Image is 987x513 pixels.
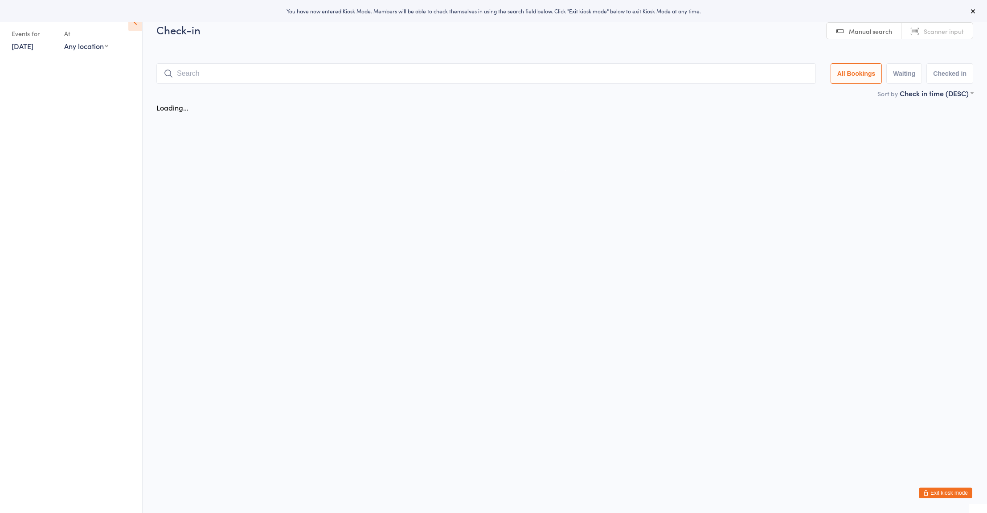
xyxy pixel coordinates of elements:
[64,41,108,51] div: Any location
[919,488,972,498] button: Exit kiosk mode
[849,27,892,36] span: Manual search
[64,26,108,41] div: At
[877,89,898,98] label: Sort by
[156,22,973,37] h2: Check-in
[12,26,55,41] div: Events for
[12,41,33,51] a: [DATE]
[886,63,922,84] button: Waiting
[156,63,816,84] input: Search
[156,103,188,112] div: Loading...
[900,88,973,98] div: Check in time (DESC)
[14,7,973,15] div: You have now entered Kiosk Mode. Members will be able to check themselves in using the search fie...
[926,63,973,84] button: Checked in
[831,63,882,84] button: All Bookings
[924,27,964,36] span: Scanner input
